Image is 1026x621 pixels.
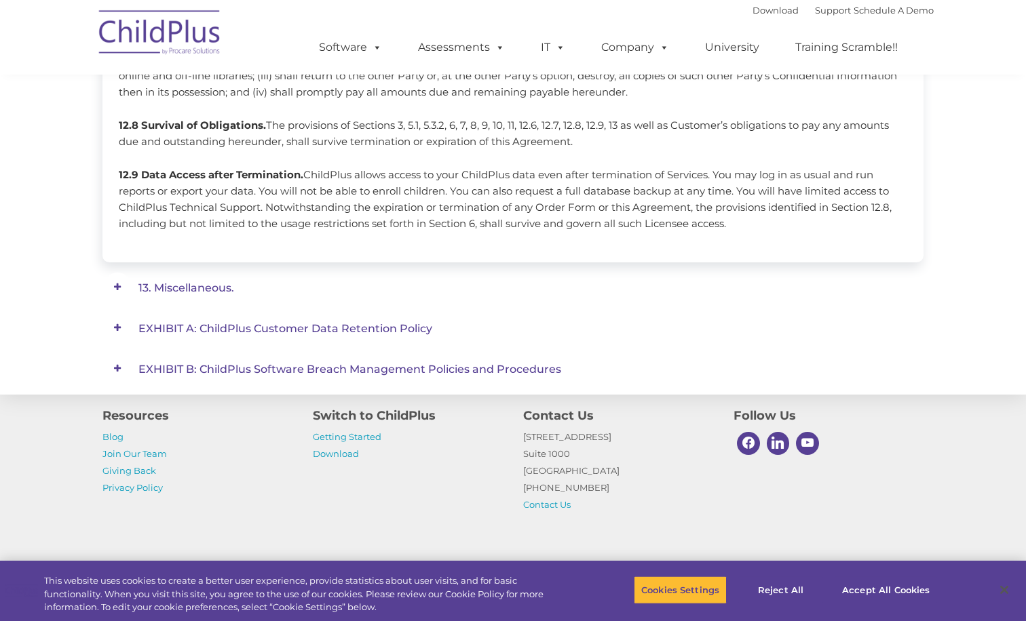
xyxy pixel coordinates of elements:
a: Youtube [793,428,822,458]
a: Getting Started [313,431,381,442]
a: Schedule A Demo [854,5,934,16]
a: IT [527,34,579,61]
a: Blog [102,431,123,442]
button: Reject All [738,576,823,604]
a: Software [305,34,396,61]
a: Giving Back [102,465,156,476]
a: Privacy Policy [102,482,163,493]
b: 12.8 Survival of Obligations. [119,119,266,132]
a: University [691,34,773,61]
b: 12.9 Data Access after Termination. [119,168,303,181]
a: Facebook [734,428,763,458]
p: ChildPlus allows access to your ChildPlus data even after termination of Services. You may log in... [119,167,907,232]
p: [STREET_ADDRESS] Suite 1000 [GEOGRAPHIC_DATA] [PHONE_NUMBER] [523,428,713,513]
h4: Switch to ChildPlus [313,406,503,425]
a: Contact Us [523,499,571,510]
button: Cookies Settings [634,576,727,604]
button: Accept All Cookies [835,576,937,604]
font: | [753,5,934,16]
a: Training Scramble!! [782,34,911,61]
span: EXHIBIT B: ChildPlus Software Breach Management Policies and Procedures [138,363,561,376]
span: 13. Miscellaneous. [138,281,234,294]
button: Close [989,575,1019,605]
h4: Follow Us [734,406,924,425]
a: Download [753,5,799,16]
a: Company [588,34,683,61]
a: Join Our Team [102,448,167,459]
h4: Resources [102,406,292,425]
a: Assessments [404,34,518,61]
h4: Contact Us [523,406,713,425]
img: ChildPlus by Procare Solutions [92,1,228,68]
a: Support [815,5,851,16]
p: The provisions of Sections 3, 5.1, 5.3.2, 6, 7, 8, 9, 10, 11, 12.6, 12.7, 12.8, 12.9, 13 as well ... [119,117,907,150]
div: This website uses cookies to create a better user experience, provide statistics about user visit... [44,574,565,614]
a: Download [313,448,359,459]
a: Linkedin [763,428,793,458]
span: EXHIBIT A: ChildPlus Customer Data Retention Policy [138,322,432,335]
